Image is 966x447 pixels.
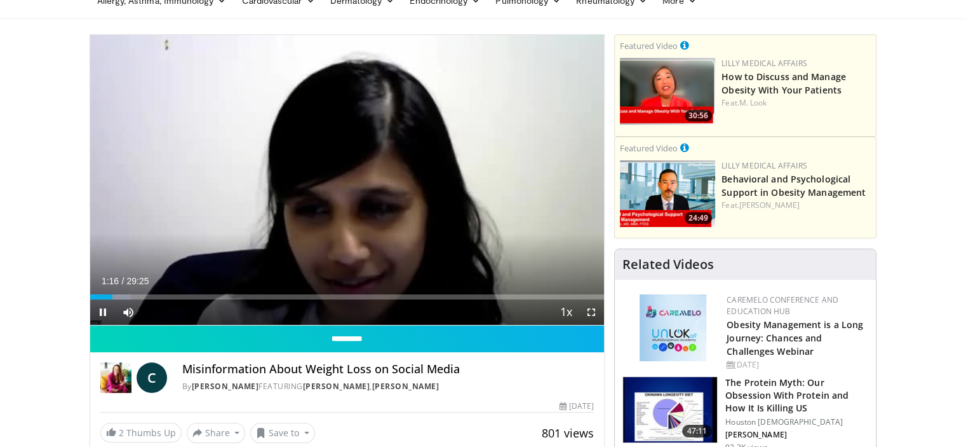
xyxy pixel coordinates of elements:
button: Share [187,423,246,443]
div: By FEATURING , [182,381,594,392]
span: 29:25 [126,276,149,286]
button: Pause [90,299,116,325]
a: M. Look [739,97,767,108]
img: b7b8b05e-5021-418b-a89a-60a270e7cf82.150x105_q85_crop-smart_upscale.jpg [623,377,717,443]
span: 30:56 [685,110,712,121]
div: Progress Bar [90,294,605,299]
button: Playback Rate [553,299,579,325]
a: How to Discuss and Manage Obesity With Your Patients [721,71,846,96]
a: Obesity Management is a Long Journey: Chances and Challenges Webinar [727,319,863,357]
span: 47:11 [682,425,713,437]
small: Featured Video [620,142,678,154]
a: [PERSON_NAME] [303,381,370,392]
a: 2 Thumbs Up [100,423,182,443]
button: Save to [250,423,315,443]
small: Featured Video [620,40,678,52]
div: [DATE] [727,359,866,371]
div: Feat. [721,97,871,109]
a: [PERSON_NAME] [372,381,439,392]
h4: Related Videos [622,257,714,272]
img: Dr. Carolynn Francavilla [100,362,131,393]
button: Mute [116,299,141,325]
span: 1:16 [102,276,119,286]
span: 2 [119,427,124,439]
span: 24:49 [685,212,712,224]
span: 801 views [542,425,594,441]
img: ba3304f6-7838-4e41-9c0f-2e31ebde6754.png.150x105_q85_crop-smart_upscale.png [620,160,715,227]
video-js: Video Player [90,35,605,326]
button: Fullscreen [579,299,604,325]
a: C [137,362,167,393]
div: Feat. [721,200,871,211]
p: Houston [DEMOGRAPHIC_DATA] [725,417,868,427]
p: [PERSON_NAME] [725,430,868,440]
a: Behavioral and Psychological Support in Obesity Management [721,173,866,198]
h4: Misinformation About Weight Loss on Social Media [182,362,594,376]
span: / [122,276,124,286]
a: Lilly Medical Affairs [721,58,807,69]
a: [PERSON_NAME] [739,200,800,210]
a: Lilly Medical Affairs [721,160,807,171]
a: [PERSON_NAME] [192,381,259,392]
div: [DATE] [560,401,594,412]
a: CaReMeLO Conference and Education Hub [727,294,838,317]
a: 30:56 [620,58,715,125]
img: c98a6a29-1ea0-4bd5-8cf5-4d1e188984a7.png.150x105_q85_crop-smart_upscale.png [620,58,715,125]
a: 24:49 [620,160,715,227]
img: 45df64a9-a6de-482c-8a90-ada250f7980c.png.150x105_q85_autocrop_double_scale_upscale_version-0.2.jpg [640,294,706,361]
h3: The Protein Myth: Our Obsession With Protein and How It Is Killing US [725,376,868,415]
